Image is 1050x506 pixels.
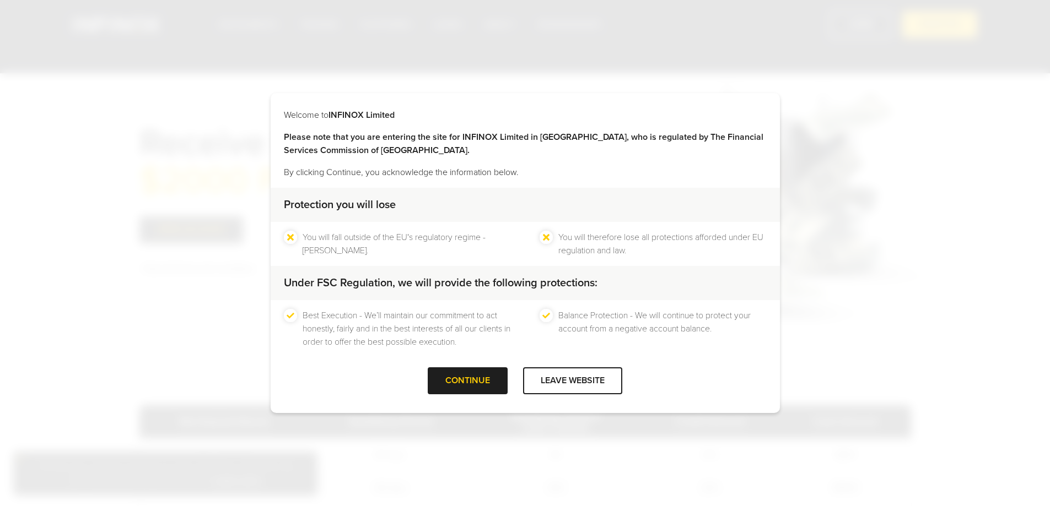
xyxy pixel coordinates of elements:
[428,367,508,394] div: CONTINUE
[558,309,767,349] li: Balance Protection - We will continue to protect your account from a negative account balance.
[284,108,767,122] p: Welcome to
[284,132,763,156] strong: Please note that you are entering the site for INFINOX Limited in [GEOGRAPHIC_DATA], who is regul...
[303,309,511,349] li: Best Execution - We’ll maintain our commitment to act honestly, fairly and in the best interests ...
[558,231,767,257] li: You will therefore lose all protections afforded under EU regulation and law.
[303,231,511,257] li: You will fall outside of the EU's regulatory regime - [PERSON_NAME].
[329,110,395,121] strong: INFINOX Limited
[284,198,396,211] strong: Protection you will lose
[284,166,767,179] p: By clicking Continue, you acknowledge the information below.
[523,367,622,394] div: LEAVE WEBSITE
[284,276,597,290] strong: Under FSC Regulation, we will provide the following protections:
